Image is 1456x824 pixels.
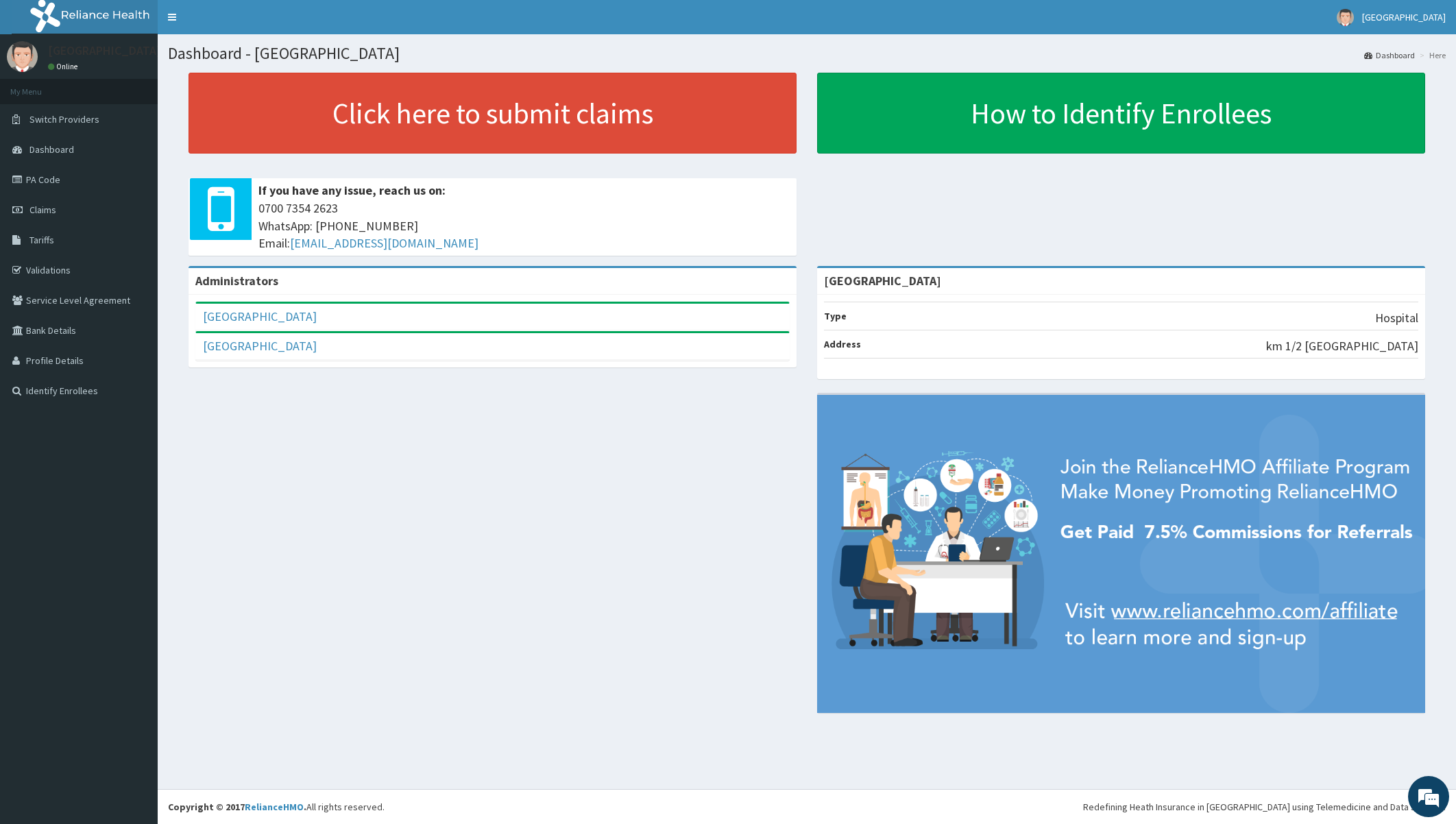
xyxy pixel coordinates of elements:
[1337,9,1354,26] img: User Image
[258,182,446,198] b: If you have any issue, reach us on:
[203,338,317,354] a: [GEOGRAPHIC_DATA]
[189,73,797,154] a: Click here to submit claims
[258,199,790,252] span: 0700 7354 2623 WhatsApp: [PHONE_NUMBER] Email:
[290,235,478,251] a: [EMAIL_ADDRESS][DOMAIN_NAME]
[168,45,1446,62] h1: Dashboard - [GEOGRAPHIC_DATA]
[29,143,74,156] span: Dashboard
[158,789,1456,824] footer: All rights reserved.
[824,338,861,350] b: Address
[1083,800,1446,814] div: Redefining Heath Insurance in [GEOGRAPHIC_DATA] using Telemedicine and Data Science!
[1375,309,1418,327] p: Hospital
[7,41,38,72] img: User Image
[824,310,847,322] b: Type
[1362,11,1446,23] span: [GEOGRAPHIC_DATA]
[1416,49,1446,61] li: Here
[195,273,278,289] b: Administrators
[48,62,81,71] a: Online
[817,73,1425,154] a: How to Identify Enrollees
[48,45,161,57] p: [GEOGRAPHIC_DATA]
[168,801,306,813] strong: Copyright © 2017 .
[29,234,54,246] span: Tariffs
[245,801,304,813] a: RelianceHMO
[1266,337,1418,355] p: km 1/2 [GEOGRAPHIC_DATA]
[817,395,1425,713] img: provider-team-banner.png
[29,113,99,125] span: Switch Providers
[1364,49,1415,61] a: Dashboard
[203,308,317,324] a: [GEOGRAPHIC_DATA]
[824,273,941,289] strong: [GEOGRAPHIC_DATA]
[29,204,56,216] span: Claims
